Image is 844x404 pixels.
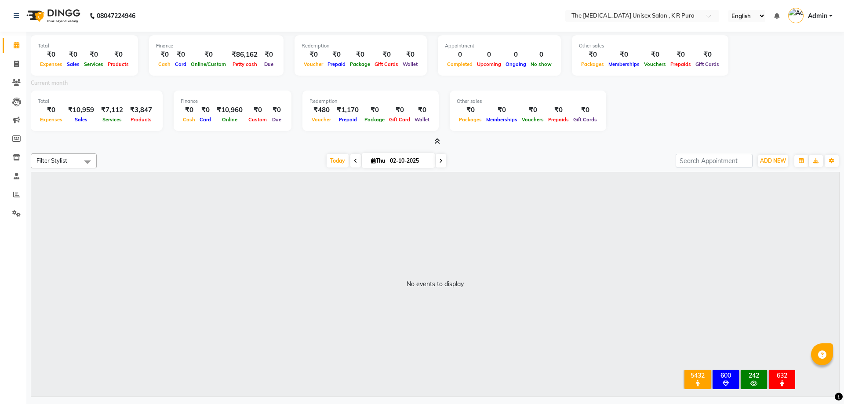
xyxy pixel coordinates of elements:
span: Petty cash [230,61,259,67]
span: Card [197,116,213,123]
span: Products [128,116,154,123]
div: Other sales [579,42,721,50]
div: ₹0 [197,105,213,115]
div: 242 [742,371,765,379]
span: Completed [445,61,475,67]
span: Prepaid [337,116,359,123]
span: Voucher [302,61,325,67]
img: Admin [788,8,804,23]
label: Current month [31,79,68,87]
div: 5432 [686,371,709,379]
div: ₹1,170 [333,105,362,115]
span: Gift Card [387,116,412,123]
div: ₹0 [82,50,105,60]
div: ₹0 [546,105,571,115]
span: Services [82,61,105,67]
div: ₹0 [362,105,387,115]
div: ₹0 [302,50,325,60]
div: Finance [181,98,284,105]
span: Due [262,61,276,67]
div: 0 [475,50,503,60]
span: No show [528,61,554,67]
div: ₹0 [571,105,599,115]
div: Other sales [457,98,599,105]
div: ₹86,162 [228,50,261,60]
div: ₹0 [261,50,276,60]
div: ₹0 [65,50,82,60]
input: 2025-10-02 [387,154,431,167]
img: logo [22,4,83,28]
span: Ongoing [503,61,528,67]
span: Cash [181,116,197,123]
span: Wallet [400,61,420,67]
div: ₹0 [484,105,520,115]
div: ₹0 [457,105,484,115]
span: Cash [156,61,173,67]
span: Packages [579,61,606,67]
span: Products [105,61,131,67]
div: ₹0 [269,105,284,115]
span: Due [270,116,284,123]
div: No events to display [407,280,464,289]
span: Vouchers [520,116,546,123]
div: ₹0 [246,105,269,115]
div: ₹0 [387,105,412,115]
span: Package [348,61,372,67]
div: ₹0 [412,105,432,115]
span: Expenses [38,116,65,123]
span: Memberships [606,61,642,67]
div: 600 [714,371,737,379]
span: Wallet [412,116,432,123]
iframe: chat widget [807,369,835,395]
div: Redemption [309,98,432,105]
span: Online/Custom [189,61,228,67]
div: ₹0 [372,50,400,60]
div: 0 [503,50,528,60]
span: Sales [65,61,82,67]
span: Packages [457,116,484,123]
div: Total [38,42,131,50]
span: Admin [808,11,827,21]
div: 632 [771,371,793,379]
div: Finance [156,42,276,50]
div: ₹3,847 [127,105,156,115]
span: Gift Cards [571,116,599,123]
div: ₹10,960 [213,105,246,115]
div: ₹10,959 [65,105,98,115]
div: ₹0 [668,50,693,60]
span: Prepaids [668,61,693,67]
div: ₹0 [38,50,65,60]
div: ₹0 [400,50,420,60]
div: 0 [528,50,554,60]
div: ₹7,112 [98,105,127,115]
button: ADD NEW [758,155,788,167]
div: ₹0 [38,105,65,115]
span: Sales [73,116,90,123]
div: Appointment [445,42,554,50]
div: ₹0 [520,105,546,115]
div: ₹0 [606,50,642,60]
input: Search Appointment [676,154,753,167]
div: ₹480 [309,105,333,115]
b: 08047224946 [97,4,135,28]
span: Vouchers [642,61,668,67]
span: Upcoming [475,61,503,67]
div: ₹0 [105,50,131,60]
span: Package [362,116,387,123]
span: Gift Cards [693,61,721,67]
div: ₹0 [693,50,721,60]
span: Expenses [38,61,65,67]
div: Total [38,98,156,105]
span: Services [100,116,124,123]
span: Card [173,61,189,67]
span: Thu [369,157,387,164]
div: ₹0 [642,50,668,60]
div: 0 [445,50,475,60]
div: ₹0 [579,50,606,60]
span: Online [220,116,240,123]
span: Gift Cards [372,61,400,67]
span: Prepaids [546,116,571,123]
span: Filter Stylist [36,157,67,164]
span: Prepaid [325,61,348,67]
span: Custom [246,116,269,123]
